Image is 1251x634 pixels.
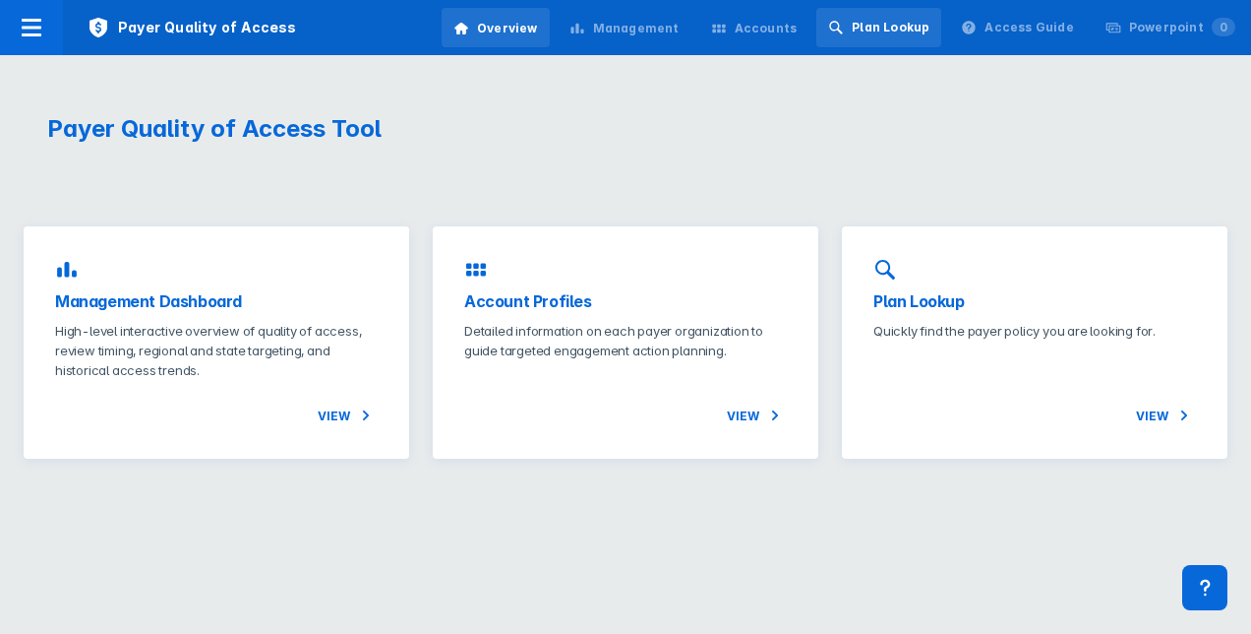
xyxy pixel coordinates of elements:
[984,19,1073,36] div: Access Guide
[464,289,787,313] h3: Account Profiles
[464,321,787,360] p: Detailed information on each payer organization to guide targeted engagement action planning.
[55,321,378,380] p: High-level interactive overview of quality of access, review timing, regional and state targeting...
[1182,565,1227,610] div: Contact Support
[727,404,787,427] span: View
[433,226,818,459] a: Account ProfilesDetailed information on each payer organization to guide targeted engagement acti...
[873,321,1196,341] p: Quickly find the payer policy you are looking for.
[318,404,378,427] span: View
[477,20,538,37] div: Overview
[1212,18,1235,36] span: 0
[699,8,809,47] a: Accounts
[24,226,409,459] a: Management DashboardHigh-level interactive overview of quality of access, review timing, regional...
[558,8,691,47] a: Management
[735,20,798,37] div: Accounts
[55,289,378,313] h3: Management Dashboard
[1129,19,1235,36] div: Powerpoint
[873,289,1196,313] h3: Plan Lookup
[47,114,602,144] h1: Payer Quality of Access Tool
[1136,404,1196,427] span: View
[593,20,680,37] div: Management
[442,8,550,47] a: Overview
[852,19,929,36] div: Plan Lookup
